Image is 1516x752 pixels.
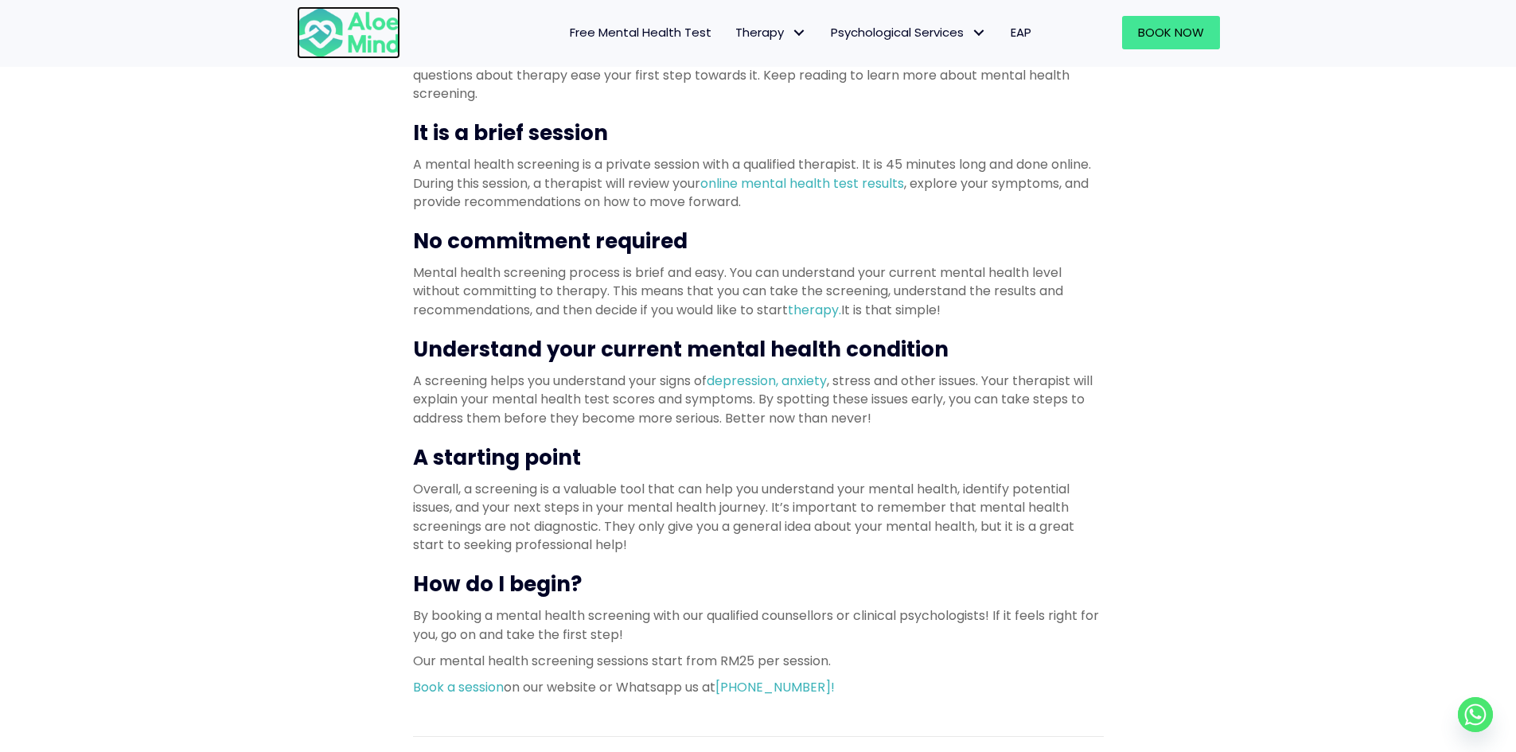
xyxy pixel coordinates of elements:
[999,16,1043,49] a: EAP
[413,570,1104,598] h3: How do I begin?
[413,480,1104,554] p: Overall, a screening is a valuable tool that can help you understand your mental health, identify...
[700,174,904,193] a: online mental health test results
[788,301,841,319] a: therapy.
[715,678,835,696] a: [PHONE_NUMBER]!
[723,16,819,49] a: TherapyTherapy: submenu
[558,16,723,49] a: Free Mental Health Test
[831,24,987,41] span: Psychological Services
[788,21,811,45] span: Therapy: submenu
[968,21,991,45] span: Psychological Services: submenu
[1122,16,1220,49] a: Book Now
[735,24,807,41] span: Therapy
[297,6,400,59] img: Aloe Mind Malaysia | Mental Healthcare Services in Malaysia and Singapore
[413,652,1104,670] p: Our mental health screening sessions start from RM25 per session.
[413,119,1104,147] h3: It is a brief session
[413,227,1104,255] h3: No commitment required
[1458,697,1493,732] a: Whatsapp
[413,606,1104,643] p: By booking a mental health screening with our qualified counsellors or clinical psychologists! If...
[781,372,827,390] a: anxiety
[413,47,1104,103] p: First step towards therapy can be difficult and scary. An online mental health screening can help...
[413,372,1104,427] p: A screening helps you understand your signs of , stress and other issues. Your therapist will exp...
[413,263,1104,319] p: Mental health screening process is brief and easy. You can understand your current mental health ...
[707,372,778,390] a: depression,
[413,155,1104,211] p: A mental health screening is a private session with a qualified therapist. It is 45 minutes long ...
[819,16,999,49] a: Psychological ServicesPsychological Services: submenu
[413,678,1104,696] p: on our website or Whatsapp us at
[421,16,1043,49] nav: Menu
[413,335,1104,364] h3: Understand your current mental health condition
[413,443,1104,472] h3: A starting point
[1011,24,1031,41] span: EAP
[1138,24,1204,41] span: Book Now
[413,678,504,696] a: Book a session
[570,24,711,41] span: Free Mental Health Test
